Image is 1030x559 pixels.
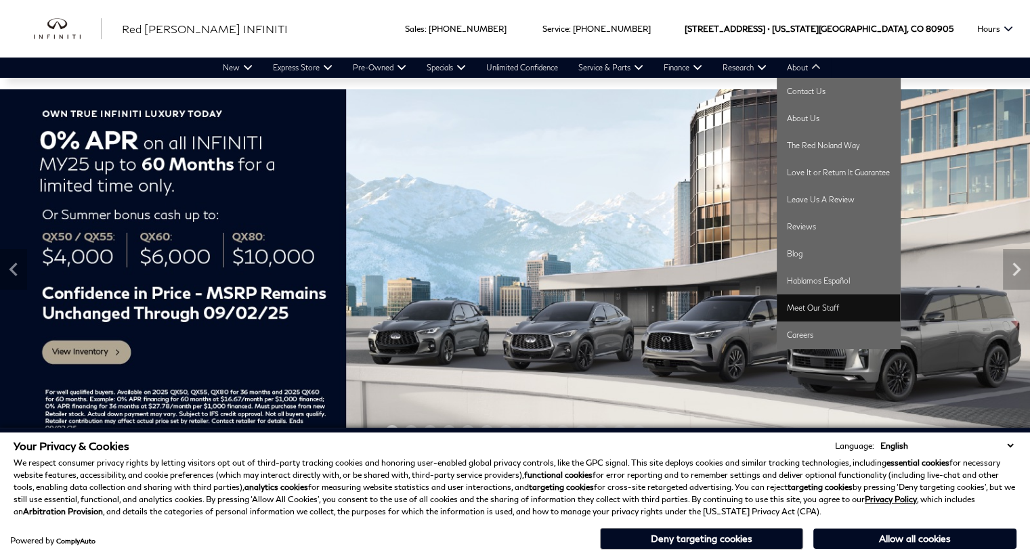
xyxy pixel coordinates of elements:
[865,494,917,504] a: Privacy Policy
[594,425,607,439] span: Go to slide 12
[835,442,874,450] div: Language:
[529,482,594,492] strong: targeting cookies
[556,425,570,439] span: Go to slide 10
[213,58,263,78] a: New
[777,78,900,105] a: Contact Us
[23,506,103,516] strong: Arbitration Provision
[343,58,416,78] a: Pre-Owned
[10,537,95,545] div: Powered by
[263,58,343,78] a: Express Store
[777,58,831,78] a: About
[14,439,129,452] span: Your Privacy & Cookies
[56,537,95,545] a: ComplyAuto
[613,425,626,439] span: Go to slide 13
[34,18,102,40] img: INFINITI
[777,294,900,321] a: Meet Our Staff
[480,425,494,439] span: Go to slide 6
[499,425,513,439] span: Go to slide 7
[777,186,900,213] a: Leave Us A Review
[524,470,593,480] strong: functional cookies
[1003,249,1030,290] div: Next
[518,425,532,439] span: Go to slide 8
[788,482,853,492] strong: targeting cookies
[244,482,308,492] strong: analytics cookies
[385,425,399,439] span: Go to slide 1
[777,240,900,267] a: Blog
[777,213,900,240] a: Reviews
[653,58,712,78] a: Finance
[685,24,953,34] a: [STREET_ADDRESS] • [US_STATE][GEOGRAPHIC_DATA], CO 80905
[122,22,288,35] span: Red [PERSON_NAME] INFINITI
[122,21,288,37] a: Red [PERSON_NAME] INFINITI
[537,425,551,439] span: Go to slide 9
[568,58,653,78] a: Service & Parts
[34,18,102,40] a: infiniti
[777,132,900,159] a: The Red Noland Way
[712,58,777,78] a: Research
[877,439,1016,452] select: Language Select
[476,58,568,78] a: Unlimited Confidence
[14,457,1016,518] p: We respect consumer privacy rights by letting visitors opt out of third-party tracking cookies an...
[542,24,569,34] span: Service
[429,24,507,34] a: [PHONE_NUMBER]
[416,58,476,78] a: Specials
[777,105,900,132] a: About Us
[886,457,949,468] strong: essential cookies
[813,529,1016,549] button: Allow all cookies
[405,24,425,34] span: Sales
[404,425,418,439] span: Go to slide 2
[425,24,427,34] span: :
[777,321,900,349] a: Careers
[213,58,831,78] nav: Main Navigation
[777,159,900,186] a: Love It or Return It Guarantee
[461,425,475,439] span: Go to slide 5
[777,267,900,294] a: Hablamos Español
[569,24,571,34] span: :
[575,425,588,439] span: Go to slide 11
[573,24,651,34] a: [PHONE_NUMBER]
[600,528,803,550] button: Deny targeting cookies
[632,425,645,439] span: Go to slide 14
[442,425,456,439] span: Go to slide 4
[423,425,437,439] span: Go to slide 3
